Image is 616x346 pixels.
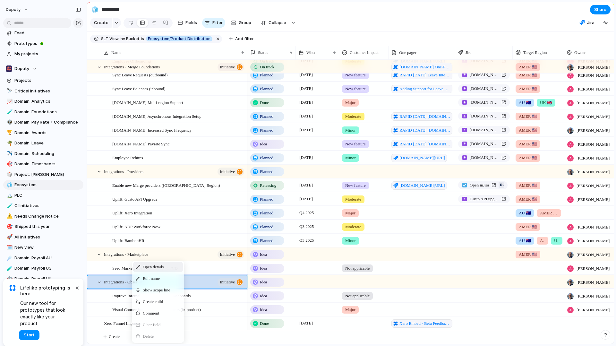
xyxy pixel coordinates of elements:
[14,151,81,157] span: Domain: Scheduling
[3,170,83,179] a: 🎲Project: [PERSON_NAME]
[6,151,12,157] button: ✈️
[143,264,164,270] span: Open details
[14,223,81,230] span: Shipped this year
[143,275,160,282] span: Edit name
[3,159,83,169] a: 🎯Domain: Timesheets
[14,98,81,105] span: Domain: Analytics
[202,18,225,28] button: Filter
[14,276,81,282] span: Domain: Payroll UK
[239,20,251,26] span: Group
[14,255,81,261] span: Domain: Payroll AU
[132,261,184,343] div: Context Menu
[14,203,81,209] span: CI Initiatives
[7,223,11,230] div: 🎯
[6,265,12,272] button: 🧪
[3,86,83,96] a: 🔭Critical Initiatives
[175,18,200,28] button: Fields
[6,276,12,282] button: 🤖
[3,128,83,138] a: 🏆Domain: Awards
[3,180,83,190] a: 🧊Ecosystem
[20,300,74,327] span: Our new tool for prototypes that look exactly like your product.
[3,222,83,231] a: 🎯Shipped this year
[3,212,83,221] a: ⚠️Needs Change Notice
[3,39,83,48] a: Prototypes
[7,202,11,210] div: 🧪
[14,130,81,136] span: Domain: Awards
[3,76,83,85] a: Projects
[143,298,163,305] span: Create child
[143,287,170,293] span: Show scope line
[7,160,11,168] div: 🎯
[3,117,83,127] a: 👽Domain: Pay Rate + Compliance
[6,192,12,199] button: 🏔️
[3,107,83,117] div: 🧪Domain: Foundations
[3,264,83,273] a: 🧪Domain: Payroll US
[14,109,81,115] span: Domain: Foundations
[590,5,611,14] button: Share
[3,191,83,200] a: 🏔️PLC
[6,244,12,251] button: 🗓️
[143,310,159,316] span: Comment
[7,265,11,272] div: 🧪
[141,36,144,42] span: is
[91,5,98,14] div: 🧊
[7,192,11,199] div: 🏔️
[3,243,83,252] a: 🗓️New view
[577,18,597,28] button: Jira
[3,97,83,106] a: 📈Domain: Analytics
[148,36,210,42] span: Ecosystem/Product Distribution
[3,201,83,211] a: 🧪CI Initiatives
[73,284,81,291] button: Dismiss
[7,254,11,262] div: ☄️
[3,138,83,148] a: 🌴Domain: Leave
[7,119,11,126] div: 👽
[3,49,83,59] a: My projects
[6,203,12,209] button: 🧪
[269,20,286,26] span: Collapse
[143,322,160,328] span: Clear field
[14,40,81,47] span: Prototypes
[7,87,11,95] div: 🔭
[90,18,112,28] button: Create
[7,181,11,189] div: 🧊
[7,212,11,220] div: ⚠️
[14,119,81,125] span: Domain: Pay Rate + Compliance
[14,171,81,178] span: Project: [PERSON_NAME]
[6,140,12,146] button: 🌴
[14,88,81,94] span: Critical Initiatives
[7,244,11,251] div: 🗓️
[3,274,83,284] a: 🤖Domain: Payroll UK
[14,161,81,167] span: Domain: Timesheets
[14,265,81,272] span: Domain: Payroll US
[14,213,81,220] span: Needs Change Notice
[6,234,12,240] button: 🚀
[3,253,83,263] a: ☄️Domain: Payroll AU
[145,35,214,42] button: Ecosystem/Product Distribution
[19,330,39,340] button: Start
[225,34,258,43] button: Add filter
[6,130,12,136] button: 🏆
[20,285,74,297] span: Lifelike prototyping is here
[140,35,145,42] button: is
[257,18,289,28] button: Collapse
[6,6,21,13] span: deputy
[212,20,223,26] span: Filter
[3,149,83,159] a: ✈️Domain: Scheduling
[228,18,254,28] button: Group
[235,36,254,42] span: Add filter
[7,171,11,178] div: 🎲
[3,232,83,242] a: 🚀All Initiatives
[3,4,32,15] button: deputy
